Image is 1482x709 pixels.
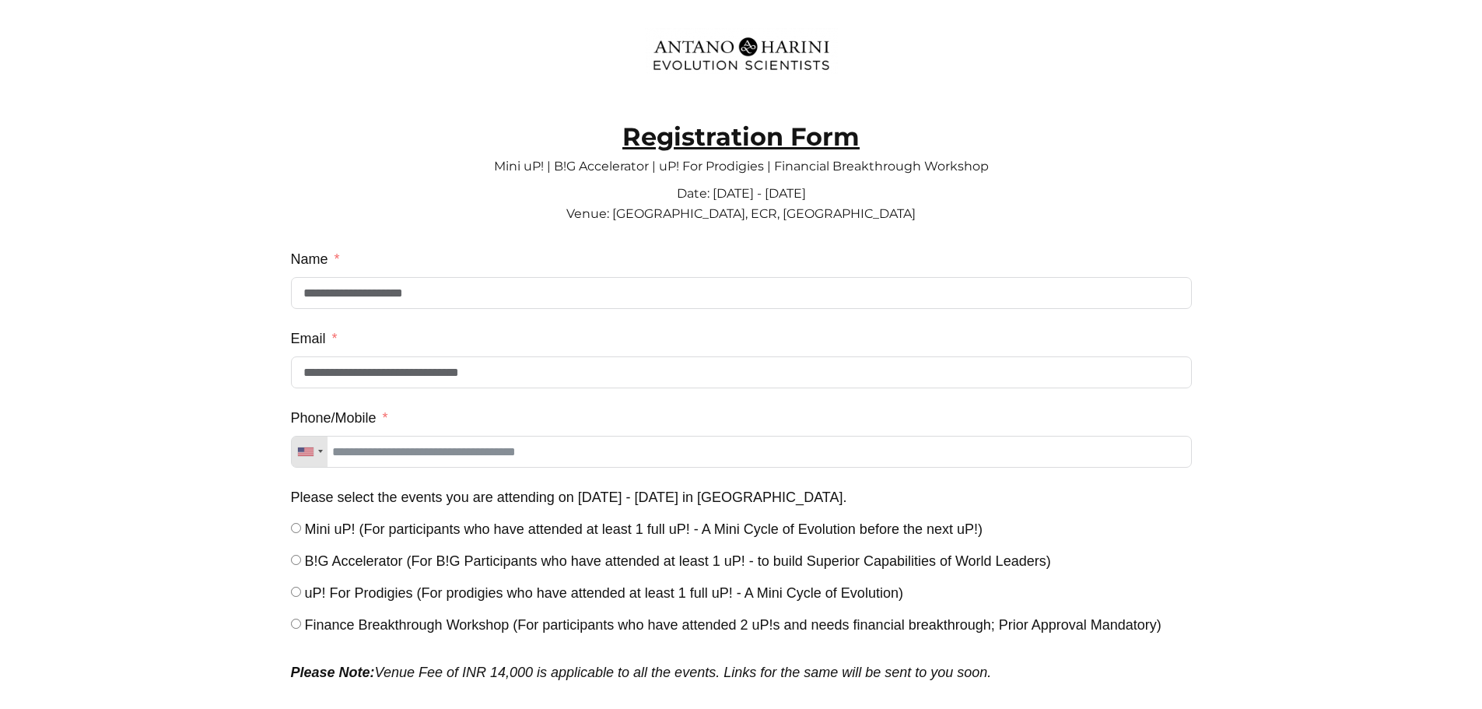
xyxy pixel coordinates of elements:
[291,523,301,533] input: Mini uP! (For participants who have attended at least 1 full uP! - A Mini Cycle of Evolution befo...
[291,147,1192,170] p: Mini uP! | B!G Accelerator | uP! For Prodigies | Financial Breakthrough Workshop
[645,27,838,80] img: Evolution-Scientist (2)
[291,356,1192,388] input: Email
[291,555,301,565] input: B!G Accelerator (For B!G Participants who have attended at least 1 uP! - to build Superior Capabi...
[291,587,301,597] input: uP! For Prodigies (For prodigies who have attended at least 1 full uP! - A Mini Cycle of Evolution)
[291,665,375,680] strong: Please Note:
[291,245,340,273] label: Name
[305,617,1161,633] span: Finance Breakthrough Workshop (For participants who have attended 2 uP!s and needs financial brea...
[292,437,328,467] div: Telephone country code
[291,665,992,680] em: Venue Fee of INR 14,000 is applicable to all the events. Links for the same will be sent to you s...
[291,436,1192,468] input: Phone/Mobile
[291,483,847,511] label: Please select the events you are attending on 18th - 21st Sep 2025 in Chennai.
[305,553,1051,569] span: B!G Accelerator (For B!G Participants who have attended at least 1 uP! - to build Superior Capabi...
[305,521,983,537] span: Mini uP! (For participants who have attended at least 1 full uP! - A Mini Cycle of Evolution befo...
[291,619,301,629] input: Finance Breakthrough Workshop (For participants who have attended 2 uP!s and needs financial brea...
[622,121,860,152] strong: Registration Form
[305,585,903,601] span: uP! For Prodigies (For prodigies who have attended at least 1 full uP! - A Mini Cycle of Evolution)
[291,404,388,432] label: Phone/Mobile
[291,325,338,353] label: Email
[566,186,916,221] span: Date: [DATE] - [DATE] Venue: [GEOGRAPHIC_DATA], ECR, [GEOGRAPHIC_DATA]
